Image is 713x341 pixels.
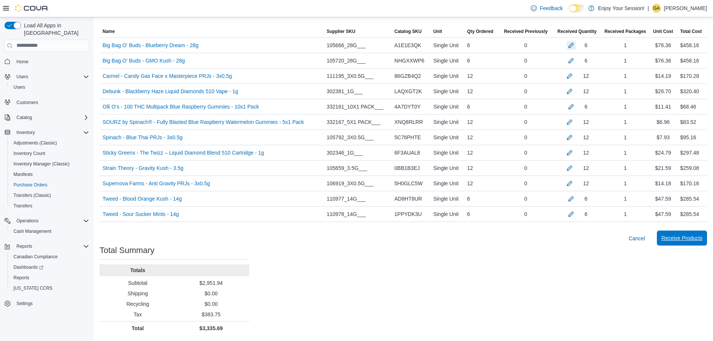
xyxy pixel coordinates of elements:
[13,242,89,251] span: Reports
[103,279,173,287] p: Subtotal
[499,176,552,191] div: 0
[464,53,499,68] div: 6
[680,28,702,34] span: Total Cost
[585,194,588,203] div: 6
[601,145,649,160] div: 1
[394,102,421,111] span: 4A7DYT0Y
[7,159,92,169] button: Inventory Manager (Classic)
[464,176,499,191] div: 12
[394,133,421,142] span: 5C76PHTE
[464,38,499,53] div: 6
[601,53,649,68] div: 1
[499,145,552,160] div: 0
[649,130,677,145] div: $7.93
[13,128,38,137] button: Inventory
[499,207,552,222] div: 0
[7,190,92,201] button: Transfers (Classic)
[391,25,430,37] button: Catalog SKU
[585,56,588,65] div: 6
[499,130,552,145] div: 0
[653,28,673,34] span: Unit Cost
[13,72,89,81] span: Users
[649,145,677,160] div: $24.79
[13,254,58,260] span: Canadian Compliance
[13,171,33,177] span: Manifests
[103,87,238,96] a: Debunk - Blackberry Haze Liquid Diamonds 510 Vape - 1g
[649,38,677,53] div: $76.36
[464,68,499,83] div: 12
[10,180,89,189] span: Purchase Orders
[649,53,677,68] div: $76.36
[13,84,25,90] span: Users
[585,41,588,50] div: 6
[680,133,696,142] div: $95.16
[499,38,552,53] div: 0
[394,87,422,96] span: LAQXGT2K
[176,311,246,318] p: $383.75
[327,194,366,203] span: 110977_14G___
[10,159,73,168] a: Inventory Manager (Classic)
[680,210,699,219] div: $285.54
[7,180,92,190] button: Purchase Orders
[13,216,42,225] button: Operations
[626,231,648,246] button: Cancel
[1,71,92,82] button: Users
[7,169,92,180] button: Manifests
[464,207,499,222] div: 6
[10,252,61,261] a: Canadian Compliance
[10,263,89,272] span: Dashboards
[601,191,649,206] div: 1
[583,148,589,157] div: 12
[16,130,35,136] span: Inventory
[499,115,552,130] div: 0
[7,283,92,293] button: [US_STATE] CCRS
[649,115,677,130] div: $6.96
[13,128,89,137] span: Inventory
[430,99,464,114] div: Single Unit
[7,252,92,262] button: Canadian Compliance
[430,176,464,191] div: Single Unit
[13,113,89,122] span: Catalog
[1,112,92,123] button: Catalog
[13,72,31,81] button: Users
[430,53,464,68] div: Single Unit
[13,150,45,156] span: Inventory Count
[601,115,649,130] div: 1
[13,161,70,167] span: Inventory Manager (Classic)
[680,194,699,203] div: $285.54
[327,118,381,127] span: 332167_5X1 PACK___
[1,241,92,252] button: Reports
[324,25,391,37] button: Supplier SKU
[1,97,92,108] button: Customers
[13,192,51,198] span: Transfers (Classic)
[13,113,35,122] button: Catalog
[103,148,264,157] a: Sticky Greens - The Twizz – Liquid Diamond Blend 510 Cartridge - 1g
[103,71,232,80] a: Carmel - Candy Gas Face x Masterpiece PRJs - 3x0.5g
[557,28,597,34] span: Received Quantity
[601,161,649,176] div: 1
[629,235,645,242] span: Cancel
[103,311,173,318] p: Tax
[7,226,92,237] button: Cash Management
[433,28,442,34] span: Unit
[598,4,645,13] p: Enjoy Your Session!
[103,325,173,332] p: Total
[601,176,649,191] div: 1
[583,164,589,173] div: 12
[464,115,499,130] div: 12
[680,87,699,96] div: $320.40
[10,284,55,293] a: [US_STATE] CCRS
[100,25,324,37] button: Name
[504,28,548,34] span: Received Previously
[430,207,464,222] div: Single Unit
[601,207,649,222] div: 1
[499,68,552,83] div: 0
[327,133,374,142] span: 105792_3X0.5G___
[13,242,35,251] button: Reports
[653,4,659,13] span: GA
[10,227,89,236] span: Cash Management
[10,83,28,92] a: Users
[499,161,552,176] div: 0
[10,227,54,236] a: Cash Management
